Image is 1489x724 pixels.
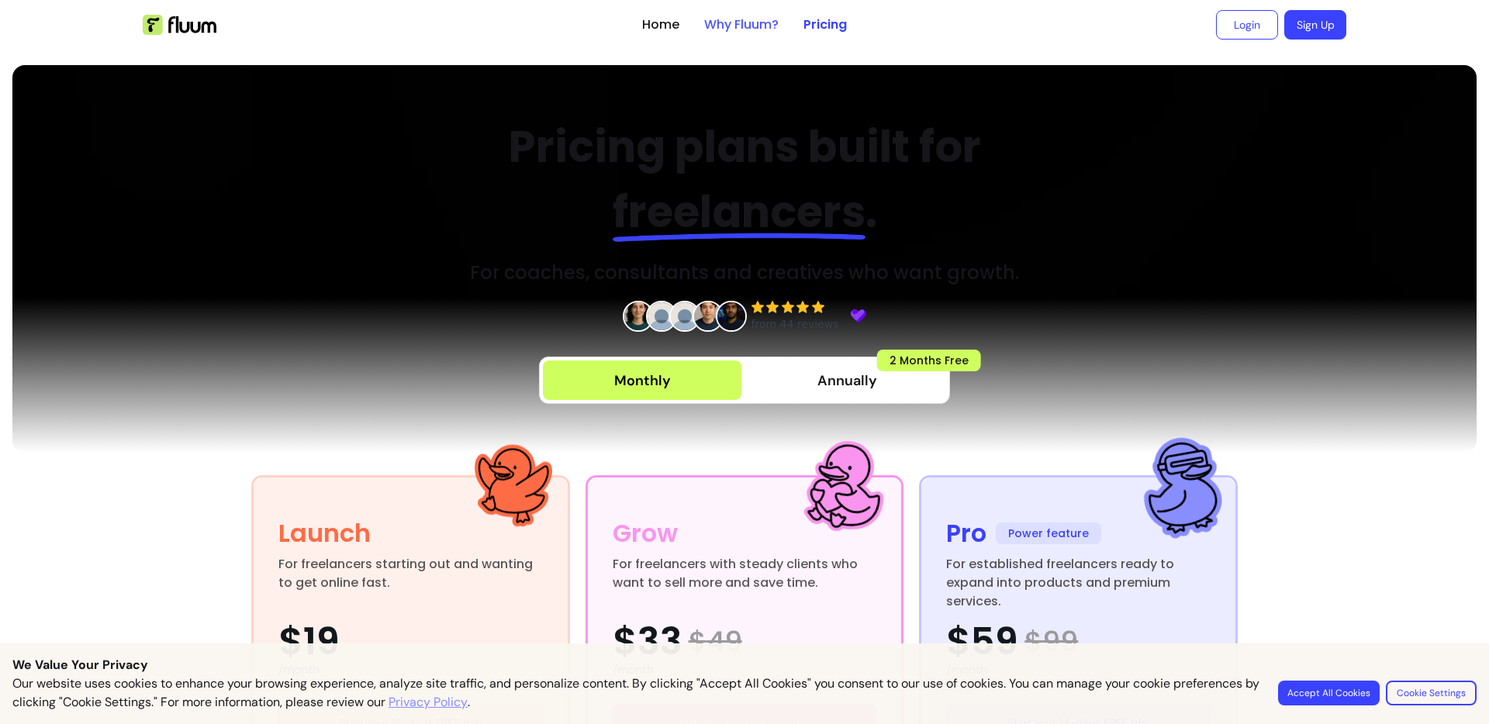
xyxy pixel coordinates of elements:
a: Privacy Policy [389,693,468,712]
div: For freelancers starting out and wanting to get online fast. [278,555,543,592]
button: Cookie Settings [1386,681,1477,705]
span: $ 99 [1024,626,1078,657]
div: For freelancers with steady clients who want to sell more and save time. [613,555,877,592]
span: $59 [946,623,1018,660]
div: For established freelancers ready to expand into products and premium services. [946,555,1211,592]
div: Grow [613,515,678,552]
img: Fluum Logo [143,15,216,35]
span: $33 [613,623,682,660]
a: Sign Up [1284,10,1346,40]
h2: Pricing plans built for . [397,115,1092,245]
div: Pro [946,515,986,552]
span: Annually [817,370,877,391]
span: Power feature [996,522,1101,544]
div: Monthly [614,370,671,391]
button: Accept All Cookies [1278,681,1380,705]
p: We Value Your Privacy [12,656,1477,674]
span: $ 49 [689,626,742,657]
a: Login [1216,10,1278,40]
a: Why Fluum? [704,16,779,34]
span: 2 Months Free [877,350,981,371]
span: freelancers [613,181,865,243]
a: Home [642,16,679,34]
span: $19 [278,623,340,660]
a: Pricing [803,16,847,34]
div: Launch [278,515,371,552]
p: Our website uses cookies to enhance your browsing experience, analyze site traffic, and personali... [12,674,1259,712]
h3: For coaches, consultants and creatives who want growth. [470,260,1019,285]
